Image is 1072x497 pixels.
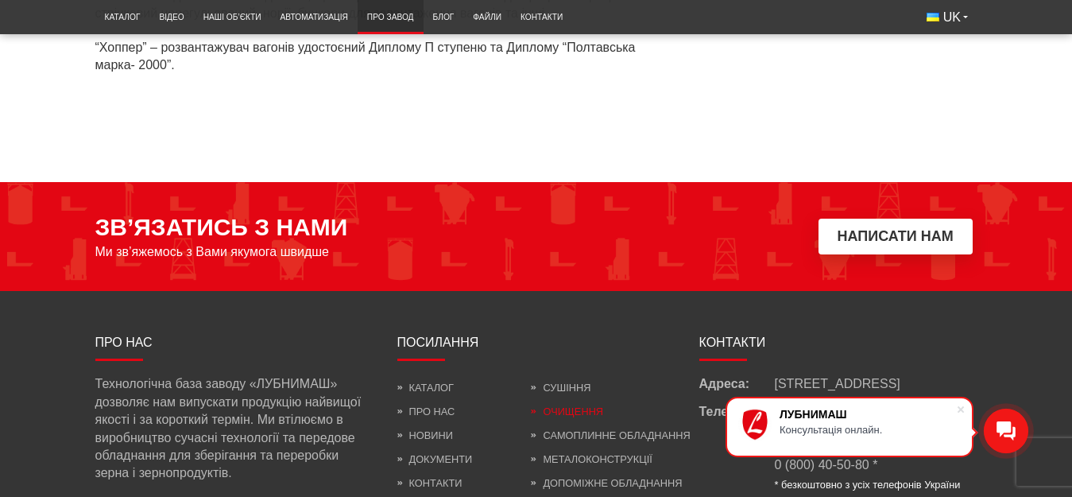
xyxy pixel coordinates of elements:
span: Про нас [95,336,153,349]
a: Новини [397,429,453,441]
a: Контакти [511,4,572,30]
span: UK [943,9,961,26]
a: Сушіння [531,382,590,394]
div: Консультація онлайн. [780,424,956,436]
span: ЗВ’ЯЗАТИСЬ З НАМИ [95,214,348,241]
span: Ми зв’яжемось з Вами якумога швидше [95,245,330,259]
span: Адреса: [699,375,775,393]
a: Наші об’єкти [194,4,271,30]
p: Технологічна база заводу «ЛУБНИМАШ» дозволяє нам випускати продукцію найвищої якості і за коротки... [95,375,373,482]
a: Допоміжне обладнання [531,477,682,489]
button: UK [917,4,977,31]
a: Контакти [397,477,462,489]
button: Написати нам [819,219,973,254]
a: Про завод [358,4,424,30]
a: Документи [397,453,473,465]
a: Файли [463,4,511,30]
a: Металоконструкції [531,453,652,465]
a: 0 (800) 40-50-80 * [775,458,878,472]
a: Відео [149,4,193,30]
a: Блог [424,4,464,30]
a: Самоплинне обладнання [531,429,690,441]
a: Очищення [531,406,603,417]
a: Каталог [95,4,150,30]
span: [STREET_ADDRESS] [775,375,900,393]
a: Автоматизація [271,4,358,30]
a: Про нас [397,406,455,417]
p: “Хоппер” – розвантажувач вагонів удостоєний Диплому П ступеню та Диплому “Полтавська марка- 2000”. [95,39,667,75]
div: ЛУБНИМАШ [780,408,956,421]
span: Контакти [699,336,766,349]
span: Телефони: [699,403,775,492]
a: Каталог [397,382,454,394]
img: Українська [927,13,939,21]
span: Посилання [397,336,479,349]
li: * безкоштовно з усіх телефонів України [775,478,961,492]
